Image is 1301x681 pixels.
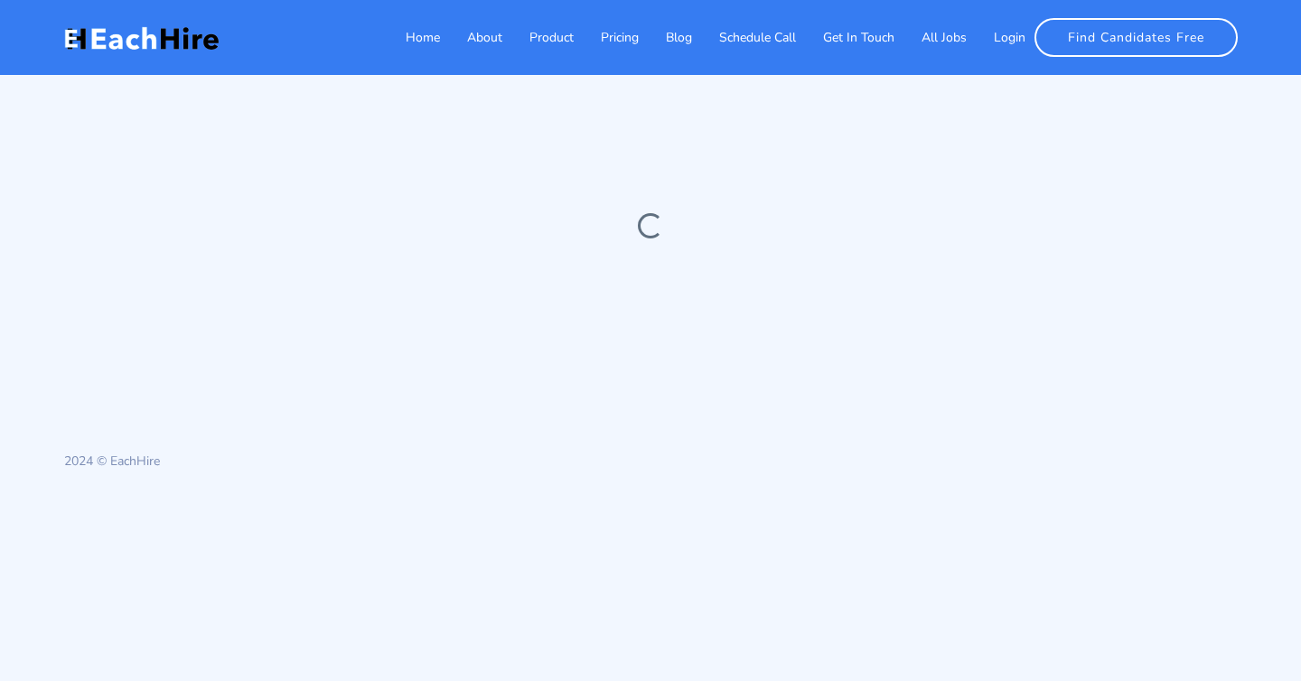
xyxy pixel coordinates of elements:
[379,19,440,56] a: Home
[440,19,502,56] a: About
[967,19,1025,56] a: Login
[502,19,574,56] a: Product
[574,19,639,56] a: Pricing
[796,19,894,56] a: Get In Touch
[894,19,967,56] a: All Jobs
[1034,18,1238,57] a: Find Candidates Free
[64,24,219,51] img: EachHire Logo
[692,19,796,56] a: Schedule Call
[64,452,160,471] p: 2024 © EachHire
[639,19,692,56] a: Blog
